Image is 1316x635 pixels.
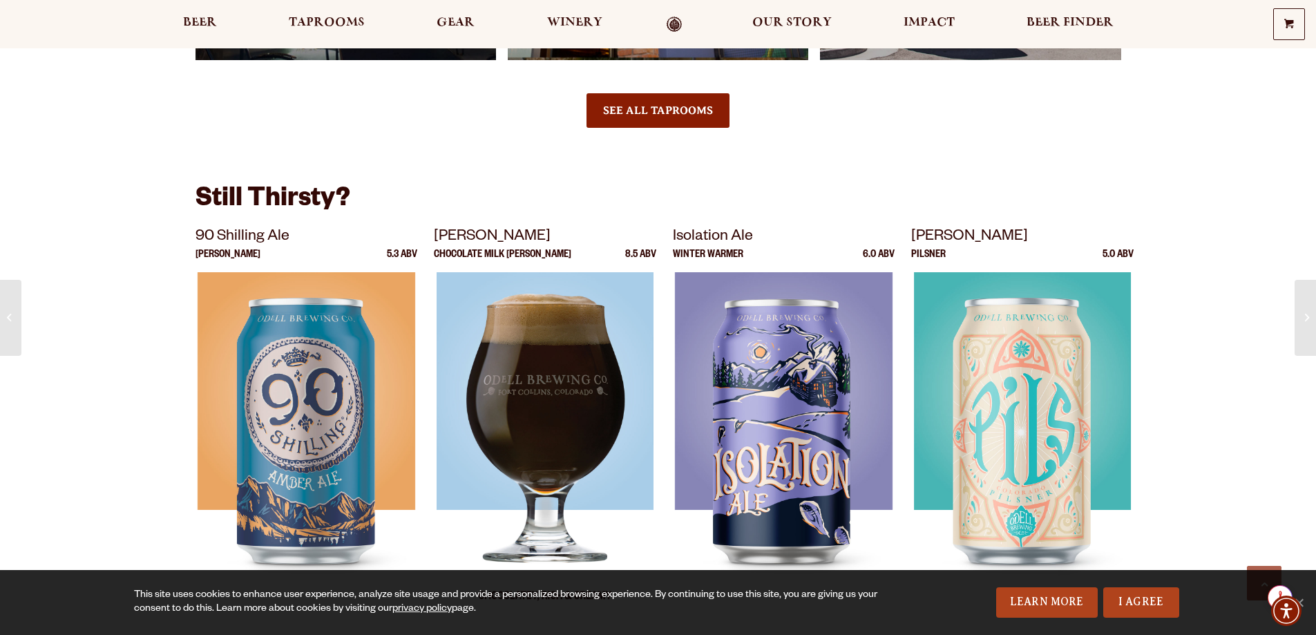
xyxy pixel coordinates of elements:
[434,225,656,250] p: [PERSON_NAME]
[387,250,417,272] p: 5.3 ABV
[174,17,226,32] a: Beer
[1103,250,1134,272] p: 5.0 ABV
[1103,587,1179,618] a: I Agree
[904,17,955,28] span: Impact
[911,225,1134,250] p: [PERSON_NAME]
[196,250,260,272] p: [PERSON_NAME]
[673,225,895,618] a: Isolation Ale Winter Warmer 6.0 ABV Isolation Ale Isolation Ale
[895,17,964,32] a: Impact
[196,225,418,618] a: 90 Shilling Ale [PERSON_NAME] 5.3 ABV 90 Shilling Ale 90 Shilling Ale
[392,604,452,615] a: privacy policy
[198,272,414,618] img: 90 Shilling Ale
[1271,596,1301,626] div: Accessibility Menu
[911,250,946,272] p: Pilsner
[863,250,895,272] p: 6.0 ABV
[673,250,743,272] p: Winter Warmer
[437,272,654,618] img: Lugene
[996,587,1098,618] a: Learn More
[280,17,374,32] a: Taprooms
[743,17,841,32] a: Our Story
[625,250,656,272] p: 8.5 ABV
[428,17,484,32] a: Gear
[547,17,602,28] span: Winery
[434,225,656,618] a: [PERSON_NAME] Chocolate Milk [PERSON_NAME] 8.5 ABV Lugene Lugene
[914,272,1131,618] img: Odell Pils
[1247,566,1281,600] a: Scroll to top
[538,17,611,32] a: Winery
[1027,17,1114,28] span: Beer Finder
[289,17,365,28] span: Taprooms
[649,17,700,32] a: Odell Home
[437,17,475,28] span: Gear
[675,272,892,618] img: Isolation Ale
[196,183,1121,225] h3: Still Thirsty?
[434,250,571,272] p: Chocolate Milk [PERSON_NAME]
[196,225,418,250] p: 90 Shilling Ale
[134,589,882,616] div: This site uses cookies to enhance user experience, analyze site usage and provide a personalized ...
[1018,17,1123,32] a: Beer Finder
[587,93,729,128] a: See All Taprooms
[673,225,895,250] p: Isolation Ale
[752,17,832,28] span: Our Story
[911,225,1134,618] a: [PERSON_NAME] Pilsner 5.0 ABV Odell Pils Odell Pils
[183,17,217,28] span: Beer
